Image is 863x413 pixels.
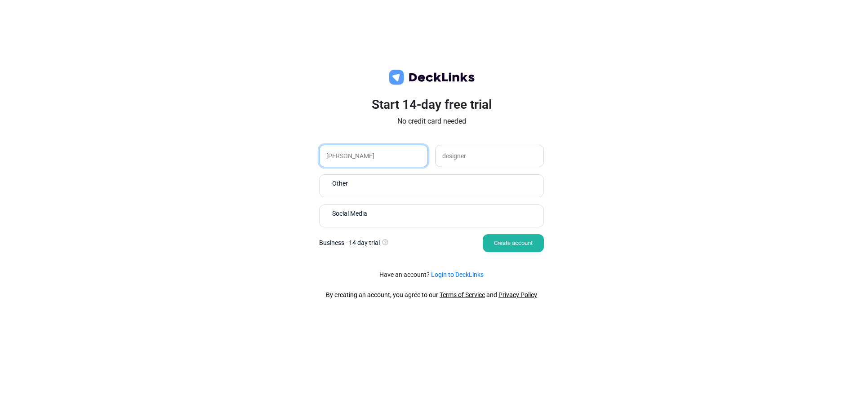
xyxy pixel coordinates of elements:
[435,145,544,167] input: Enter your job title
[431,271,484,278] a: Login to DeckLinks
[498,291,537,298] a: Privacy Policy
[440,291,485,298] a: Terms of Service
[319,116,544,127] p: No credit card needed
[332,209,367,218] span: Social Media
[483,234,544,252] div: Create account
[379,270,484,280] small: Have an account?
[319,97,544,112] h3: Start 14-day free trial
[387,68,476,86] img: deck-links-logo.c572c7424dfa0d40c150da8c35de9cd0.svg
[326,290,537,300] div: By creating an account, you agree to our and
[332,179,348,188] span: Other
[319,145,428,167] input: Enter your company name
